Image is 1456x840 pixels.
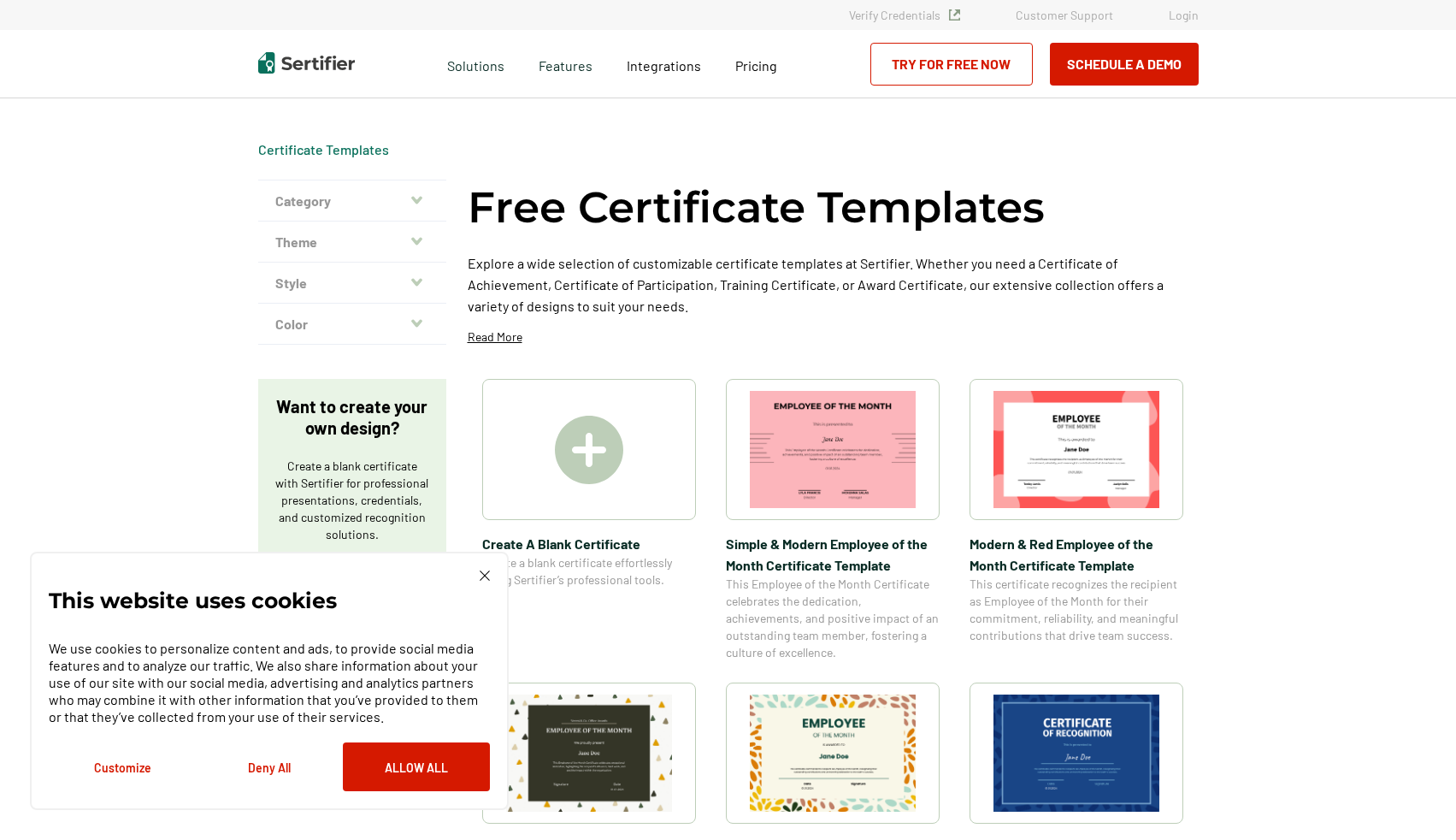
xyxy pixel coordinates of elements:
[49,640,490,725] p: We use cookies to personalize content and ads, to provide social media features and to analyze ou...
[993,695,1159,812] img: Modern Dark Blue Employee of the Month Certificate Template
[258,141,389,158] span: Certificate Templates
[49,592,337,609] p: This website uses cookies
[480,571,490,581] img: Cookie Popup Close
[343,742,490,791] button: Allow All
[275,458,429,543] p: Create a blank certificate with Sertifier for professional presentations, credentials, and custom...
[726,576,940,661] span: This Employee of the Month Certificate celebrates the dedication, achievements, and positive impa...
[258,304,446,345] button: Color
[750,391,916,508] img: Simple & Modern Employee of the Month Certificate Template
[49,742,196,791] button: Customize
[482,533,696,554] span: Create A Blank Certificate
[949,9,960,21] img: Verified
[735,53,777,74] a: Pricing
[970,379,1183,661] a: Modern & Red Employee of the Month Certificate TemplateModern & Red Employee of the Month Certifi...
[1169,8,1199,22] a: Login
[468,328,522,346] p: Read More
[196,742,343,791] button: Deny All
[258,180,446,222] button: Category
[258,52,355,74] img: Sertifier | Digital Credentialing Platform
[447,53,504,74] span: Solutions
[555,416,623,484] img: Create A Blank Certificate
[750,695,916,812] img: Simple and Patterned Employee of the Month Certificate Template
[970,576,1183,644] span: This certificate recognizes the recipient as Employee of the Month for their commitment, reliabil...
[970,533,1183,576] span: Modern & Red Employee of the Month Certificate Template
[482,554,696,589] span: Create a blank certificate effortlessly using Sertifier’s professional tools.
[993,391,1159,508] img: Modern & Red Employee of the Month Certificate Template
[627,53,701,74] a: Integrations
[627,57,701,74] span: Integrations
[726,533,940,576] span: Simple & Modern Employee of the Month Certificate Template
[468,252,1199,316] p: Explore a wide selection of customizable certificate templates at Sertifier. Whether you need a C...
[258,222,446,263] button: Theme
[1016,8,1113,22] a: Customer Support
[258,263,446,304] button: Style
[870,43,1033,86] a: Try for Free Now
[1371,758,1456,840] iframe: Chat Widget
[849,8,960,22] a: Verify Credentials
[468,180,1045,235] h1: Free Certificate Templates
[506,695,672,812] img: Simple & Colorful Employee of the Month Certificate Template
[726,379,940,661] a: Simple & Modern Employee of the Month Certificate TemplateSimple & Modern Employee of the Month C...
[258,141,389,157] a: Certificate Templates
[258,141,389,158] div: Breadcrumb
[275,396,429,439] p: Want to create your own design?
[735,57,777,74] span: Pricing
[539,53,592,74] span: Features
[1050,43,1199,86] button: Schedule a Demo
